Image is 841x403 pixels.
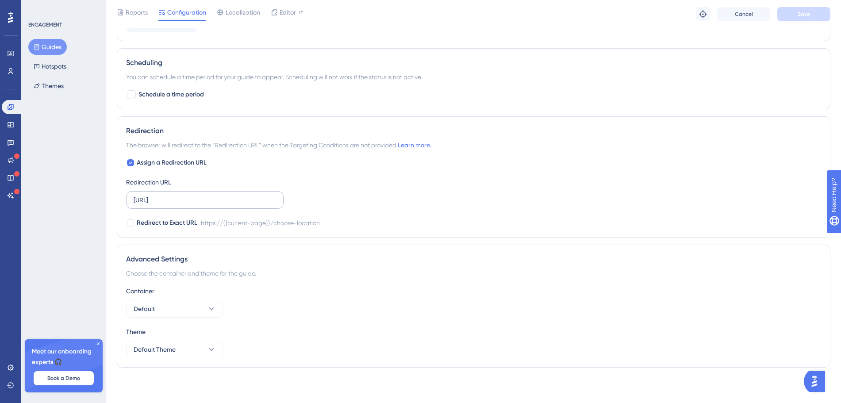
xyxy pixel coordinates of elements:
[126,140,431,150] span: The browser will redirect to the “Redirection URL” when the Targeting Conditions are not provided.
[126,126,821,136] div: Redirection
[804,368,830,395] iframe: UserGuiding AI Assistant Launcher
[134,344,176,355] span: Default Theme
[717,7,770,21] button: Cancel
[28,78,69,94] button: Themes
[126,326,821,337] div: Theme
[34,371,94,385] button: Book a Demo
[126,268,821,279] div: Choose the container and theme for the guide.
[798,11,810,18] span: Save
[134,195,276,205] input: https://www.example.com/
[32,346,96,368] span: Meet our onboarding experts 🎧
[137,157,207,168] span: Assign a Redirection URL
[201,218,320,228] div: https://{{current-page}}/choose-location
[280,7,296,18] span: Editor
[126,254,821,265] div: Advanced Settings
[126,72,821,82] div: You can schedule a time period for your guide to appear. Scheduling will not work if the status i...
[126,300,223,318] button: Default
[167,7,206,18] span: Configuration
[735,11,753,18] span: Cancel
[126,58,821,68] div: Scheduling
[126,177,171,188] div: Redirection URL
[126,341,223,358] button: Default Theme
[137,218,197,228] span: Redirect to Exact URL
[138,89,204,100] span: Schedule a time period
[398,142,431,149] a: Learn more.
[777,7,830,21] button: Save
[126,286,821,296] div: Container
[126,7,148,18] span: Reports
[28,39,67,55] button: Guides
[47,375,80,382] span: Book a Demo
[21,2,55,13] span: Need Help?
[134,303,155,314] span: Default
[28,21,62,28] div: ENGAGEMENT
[226,7,260,18] span: Localization
[28,58,72,74] button: Hotspots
